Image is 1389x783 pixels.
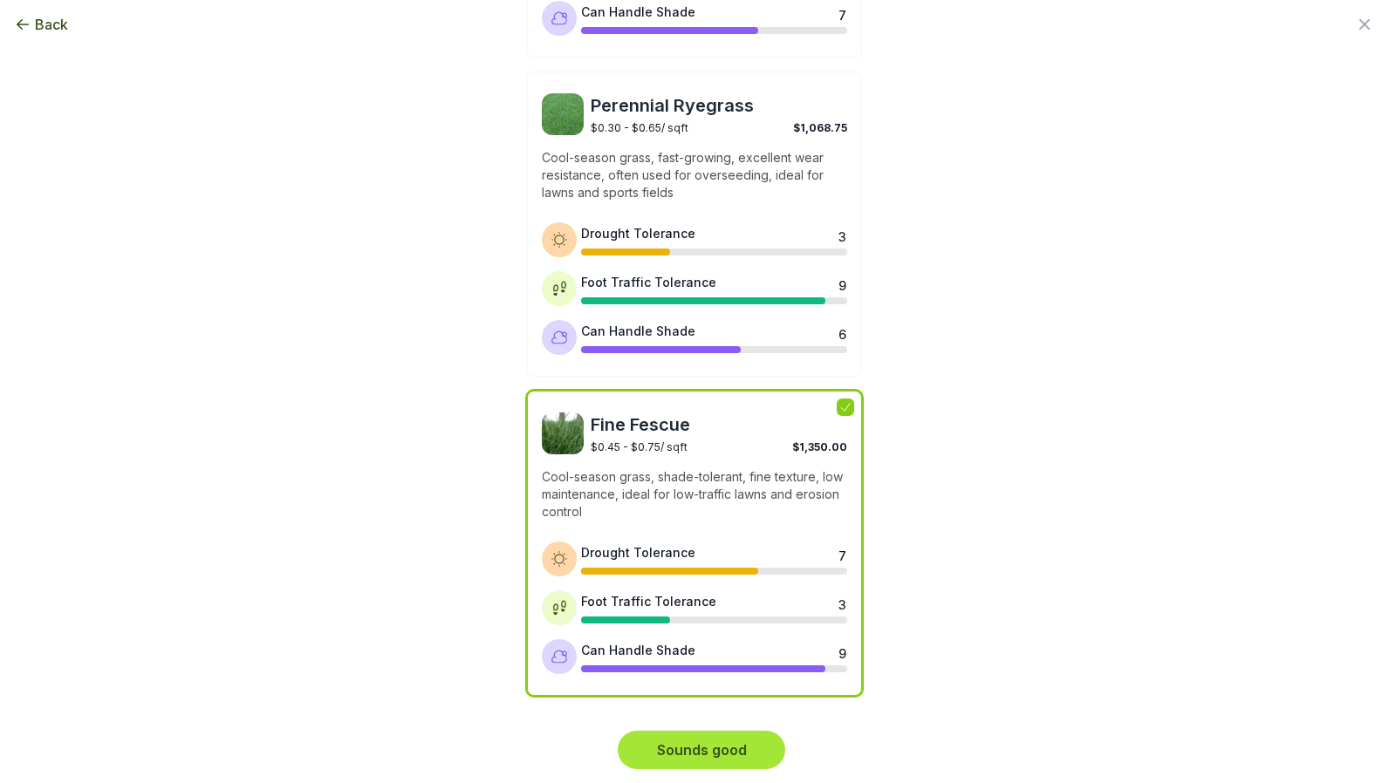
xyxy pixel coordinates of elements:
img: Foot traffic tolerance icon [551,599,568,616]
span: $0.45 - $0.75 / sqft [591,440,688,453]
img: Fine Fescue sod image [542,412,584,454]
button: Back [14,14,68,35]
img: Drought tolerance icon [551,550,568,568]
span: Back [35,14,68,35]
img: Shade tolerance icon [551,648,568,665]
div: Foot Traffic Tolerance [581,273,716,291]
button: Sounds good [618,731,785,769]
img: Drought tolerance icon [551,231,568,249]
span: $1,068.75 [793,121,847,134]
div: Foot Traffic Tolerance [581,592,716,610]
div: 3 [838,228,845,242]
div: 9 [838,276,845,290]
p: Cool-season grass, fast-growing, excellent wear resistance, often used for overseeding, ideal for... [542,149,847,201]
img: Perennial Ryegrass sod image [542,93,584,135]
div: 9 [838,644,845,658]
span: $0.30 - $0.65 / sqft [591,121,688,134]
div: Can Handle Shade [581,641,695,659]
span: Perennial Ryegrass [591,93,847,118]
span: $1,350.00 [792,440,847,453]
img: Shade tolerance icon [551,329,568,346]
div: Drought Tolerance [581,224,695,242]
div: Can Handle Shade [581,322,695,340]
div: 3 [838,596,845,609]
p: Cool-season grass, shade-tolerant, fine texture, low maintenance, ideal for low-traffic lawns and... [542,468,847,521]
div: Drought Tolerance [581,543,695,562]
img: Foot traffic tolerance icon [551,280,568,297]
div: 7 [838,547,845,561]
div: 6 [838,325,845,339]
span: Fine Fescue [591,412,847,437]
